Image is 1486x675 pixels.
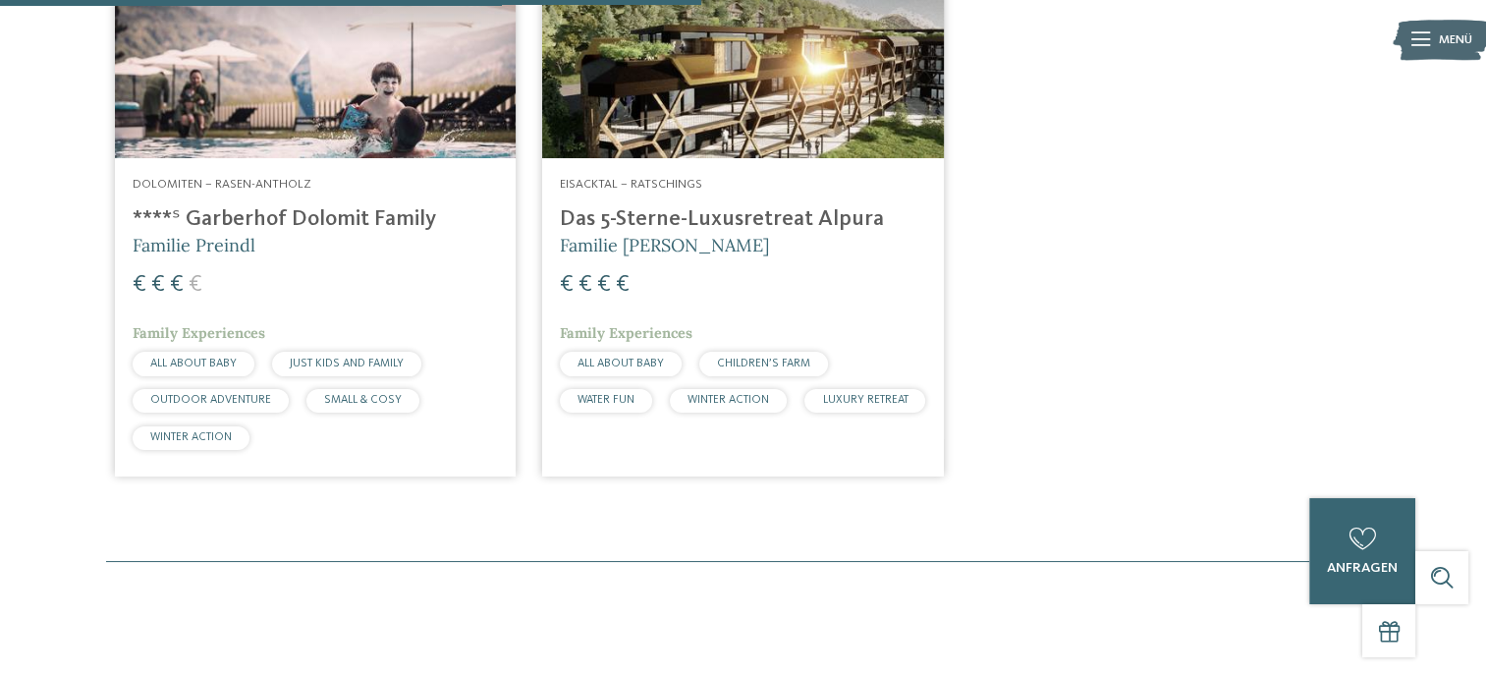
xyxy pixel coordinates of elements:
[133,206,498,233] h4: ****ˢ Garberhof Dolomit Family
[688,394,769,406] span: WINTER ACTION
[560,206,925,233] h4: Das 5-Sterne-Luxusretreat Alpura
[578,358,664,369] span: ALL ABOUT BABY
[133,324,265,342] span: Family Experiences
[560,178,702,191] span: Eisacktal – Ratschings
[133,234,255,256] span: Familie Preindl
[1327,561,1398,575] span: anfragen
[560,324,692,342] span: Family Experiences
[150,431,232,443] span: WINTER ACTION
[560,273,574,297] span: €
[150,358,237,369] span: ALL ABOUT BABY
[578,394,634,406] span: WATER FUN
[189,273,202,297] span: €
[578,273,592,297] span: €
[822,394,908,406] span: LUXURY RETREAT
[597,273,611,297] span: €
[616,273,630,297] span: €
[1309,498,1415,604] a: anfragen
[133,273,146,297] span: €
[560,234,769,256] span: Familie [PERSON_NAME]
[170,273,184,297] span: €
[290,358,404,369] span: JUST KIDS AND FAMILY
[151,273,165,297] span: €
[324,394,402,406] span: SMALL & COSY
[150,394,271,406] span: OUTDOOR ADVENTURE
[133,178,311,191] span: Dolomiten – Rasen-Antholz
[717,358,810,369] span: CHILDREN’S FARM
